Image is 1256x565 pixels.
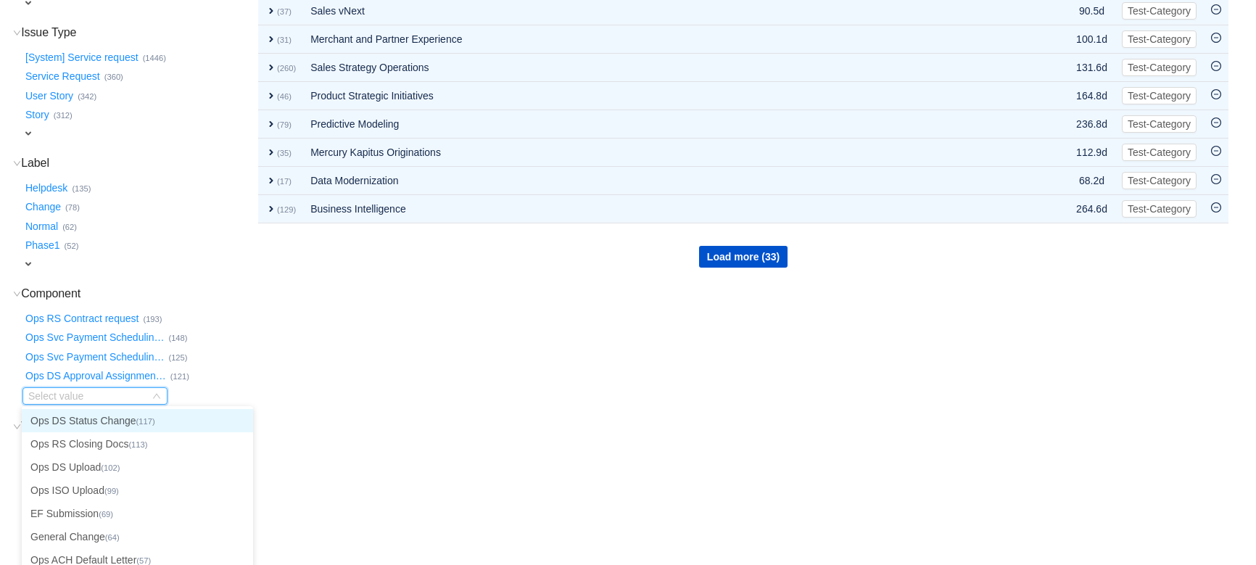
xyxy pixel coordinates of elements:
button: Test-Category [1122,115,1197,133]
i: icon: minus-circle [1211,174,1221,184]
small: (113) [128,440,147,449]
i: icon: minus-circle [1211,61,1221,71]
td: Business Intelligence [303,195,1007,223]
button: Test-Category [1122,2,1197,20]
button: Test-Category [1122,172,1197,189]
td: 236.8d [1069,110,1115,139]
button: Test-Category [1122,200,1197,218]
h3: Label [22,156,257,170]
small: (37) [277,7,292,16]
small: (31) [277,36,292,44]
small: (135) [72,184,91,193]
small: (129) [277,205,296,214]
li: Ops RS Closing Docs [22,432,253,455]
span: expand [265,118,277,130]
button: Helpdesk [22,176,72,199]
span: expand [265,147,277,158]
span: expand [22,258,34,270]
td: 164.8d [1069,82,1115,110]
small: (312) [54,111,73,120]
small: (117) [136,417,155,426]
small: (99) [104,487,119,495]
i: icon: minus-circle [1211,4,1221,15]
li: EF Submission [22,502,253,525]
span: expand [265,62,277,73]
button: Load more (33) [699,246,788,268]
button: Ops DS Approval Assignmen… [22,365,170,388]
span: expand [265,203,277,215]
small: (78) [65,203,80,212]
small: (360) [104,73,123,81]
button: User Story [22,84,78,107]
small: (57) [136,556,151,565]
small: (62) [62,223,77,231]
li: General Change [22,525,253,548]
td: Merchant and Partner Experience [303,25,1007,54]
button: Ops Svc Payment Schedulin… [22,345,168,368]
button: Phase1 [22,234,64,257]
td: Data Modernization [303,167,1007,195]
h3: Component [22,286,257,301]
i: icon: minus-circle [1211,89,1221,99]
small: (79) [277,120,292,129]
i: icon: minus-circle [1211,117,1221,128]
i: icon: down [152,392,161,402]
h3: Issue Type [22,25,257,40]
td: 112.9d [1069,139,1115,167]
small: (64) [105,533,120,542]
button: Change [22,196,65,219]
li: Ops DS Status Change [22,409,253,432]
td: 131.6d [1069,54,1115,82]
small: (342) [78,92,96,101]
i: icon: down [13,423,21,431]
button: Story [22,104,54,127]
small: (148) [168,334,187,342]
td: 264.6d [1069,195,1115,223]
button: Ops RS Contract request [22,307,143,330]
small: (52) [64,242,78,250]
button: Service Request [22,65,104,88]
span: expand [265,90,277,102]
span: expand [265,33,277,45]
i: icon: down [13,29,21,37]
i: icon: down [13,160,21,168]
i: icon: minus-circle [1211,33,1221,43]
button: Ops Svc Payment Schedulin… [22,326,168,350]
td: 100.1d [1069,25,1115,54]
td: Predictive Modeling [303,110,1007,139]
button: Test-Category [1122,87,1197,104]
button: Test-Category [1122,144,1197,161]
li: Ops ISO Upload [22,479,253,502]
i: icon: down [13,290,21,298]
small: (125) [168,353,187,362]
small: (260) [277,64,296,73]
button: [System] Service request [22,46,143,69]
small: (46) [277,92,292,101]
button: Test-Category [1122,30,1197,48]
button: Test-Category [1122,59,1197,76]
span: expand [22,128,34,139]
button: Normal [22,215,62,238]
small: (69) [99,510,113,519]
small: (17) [277,177,292,186]
small: (1446) [143,54,166,62]
i: icon: minus-circle [1211,202,1221,213]
small: (193) [143,315,162,323]
li: Ops DS Upload [22,455,253,479]
i: icon: minus-circle [1211,146,1221,156]
small: (35) [277,149,292,157]
small: (102) [101,463,120,472]
span: expand [265,5,277,17]
small: (121) [170,372,189,381]
td: Sales Strategy Operations [303,54,1007,82]
td: Product Strategic Initiatives [303,82,1007,110]
td: 68.2d [1069,167,1115,195]
td: Mercury Kapitus Originations [303,139,1007,167]
span: expand [265,175,277,186]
